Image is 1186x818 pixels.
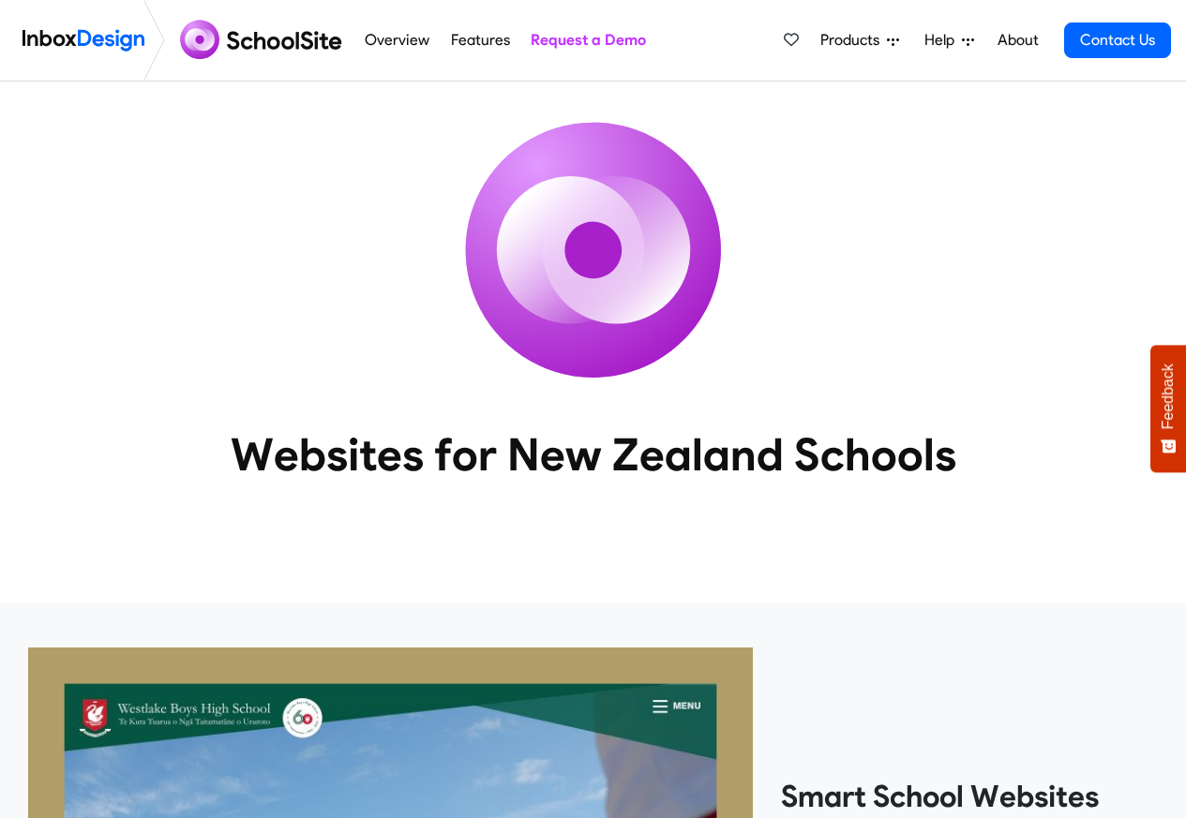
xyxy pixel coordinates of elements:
[781,778,1158,815] heading: Smart School Websites
[148,426,1039,483] heading: Websites for New Zealand Schools
[924,29,962,52] span: Help
[445,22,515,59] a: Features
[917,22,982,59] a: Help
[173,18,354,63] img: schoolsite logo
[1160,364,1177,429] span: Feedback
[425,82,762,419] img: icon_schoolsite.svg
[525,22,651,59] a: Request a Demo
[1150,345,1186,472] button: Feedback - Show survey
[813,22,907,59] a: Products
[360,22,435,59] a: Overview
[992,22,1043,59] a: About
[820,29,887,52] span: Products
[1064,22,1171,58] a: Contact Us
